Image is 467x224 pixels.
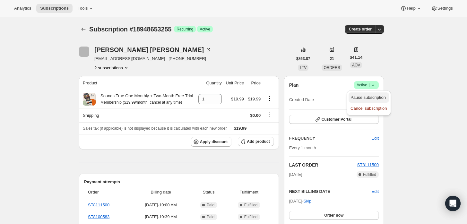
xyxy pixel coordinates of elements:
[244,214,257,220] span: Fulfilled
[246,76,263,90] th: Price
[396,4,426,13] button: Help
[244,202,257,208] span: Fulfilled
[88,202,109,207] a: ST8111500
[88,214,109,219] a: ST8100583
[289,135,372,142] h2: FREQUENCY
[250,113,261,118] span: $0.00
[289,82,299,88] h2: Plan
[248,97,261,101] span: $19.99
[350,106,387,111] span: Cancel subscription
[200,27,210,32] span: Active
[238,137,273,146] button: Add product
[40,6,69,11] span: Subscriptions
[296,56,310,61] span: $863.87
[368,133,383,143] button: Edit
[96,93,193,106] div: Sounds True One Monthly + Two-Month Free Trial
[10,4,35,13] button: Analytics
[84,179,274,185] h2: Payment attempts
[133,202,189,208] span: [DATE] · 10:00 AM
[264,111,275,118] button: Shipping actions
[207,214,214,220] span: Paid
[94,65,129,71] button: Product actions
[322,117,351,122] span: Customer Portal
[349,27,372,32] span: Create order
[349,103,389,114] button: Cancel subscription
[228,189,270,195] span: Fulfillment
[79,76,196,90] th: Product
[326,54,338,63] button: 21
[89,26,171,33] span: Subscription #18948653255
[14,6,31,11] span: Analytics
[289,171,302,178] span: [DATE]
[352,63,360,67] span: AOV
[330,56,334,61] span: 21
[94,47,212,53] div: [PERSON_NAME] [PERSON_NAME]
[84,185,131,199] th: Order
[350,95,386,100] span: Pause subscription
[83,93,96,106] img: product img
[264,95,275,102] button: Product actions
[234,126,247,131] span: $19.99
[372,135,379,142] span: Edit
[289,97,314,103] span: Created Date
[445,196,461,211] div: Open Intercom Messenger
[324,65,340,70] span: ORDERS
[289,199,312,203] span: [DATE] ·
[437,6,453,11] span: Settings
[350,54,363,61] span: $41.14
[83,126,228,131] span: Sales tax (if applicable) is not displayed because it is calculated with each new order.
[79,47,89,57] span: Veronica Clark
[36,4,73,13] button: Subscriptions
[372,188,379,195] button: Edit
[363,172,376,177] span: Fulfilled
[247,139,270,144] span: Add product
[427,4,457,13] button: Settings
[177,27,193,32] span: Recurring
[324,213,343,218] span: Order now
[191,137,232,147] button: Apply discount
[349,92,389,103] button: Pause subscription
[407,6,415,11] span: Help
[292,54,314,63] button: $863.87
[133,214,189,220] span: [DATE] · 10:39 AM
[193,189,224,195] span: Status
[79,108,196,122] th: Shipping
[78,6,88,11] span: Tools
[289,162,357,168] h2: LAST ORDER
[231,97,244,101] span: $19.99
[289,115,379,124] button: Customer Portal
[345,25,376,34] button: Create order
[289,188,372,195] h2: NEXT BILLING DATE
[303,198,311,204] span: Skip
[289,211,379,220] button: Order now
[133,189,189,195] span: Billing date
[196,76,224,90] th: Quantity
[94,56,212,62] span: [EMAIL_ADDRESS][DOMAIN_NAME] · [PHONE_NUMBER]
[357,82,376,88] span: Active
[224,76,246,90] th: Unit Price
[207,202,214,208] span: Paid
[369,82,370,88] span: |
[289,145,316,150] span: Every 1 month
[357,162,379,167] a: ST8111500
[200,139,228,144] span: Apply discount
[357,162,379,168] button: ST8111500
[79,25,88,34] button: Subscriptions
[74,4,98,13] button: Tools
[299,196,315,206] button: Skip
[300,65,307,70] span: LTV
[100,100,182,105] small: Membership ($19.99/month. cancel at any time)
